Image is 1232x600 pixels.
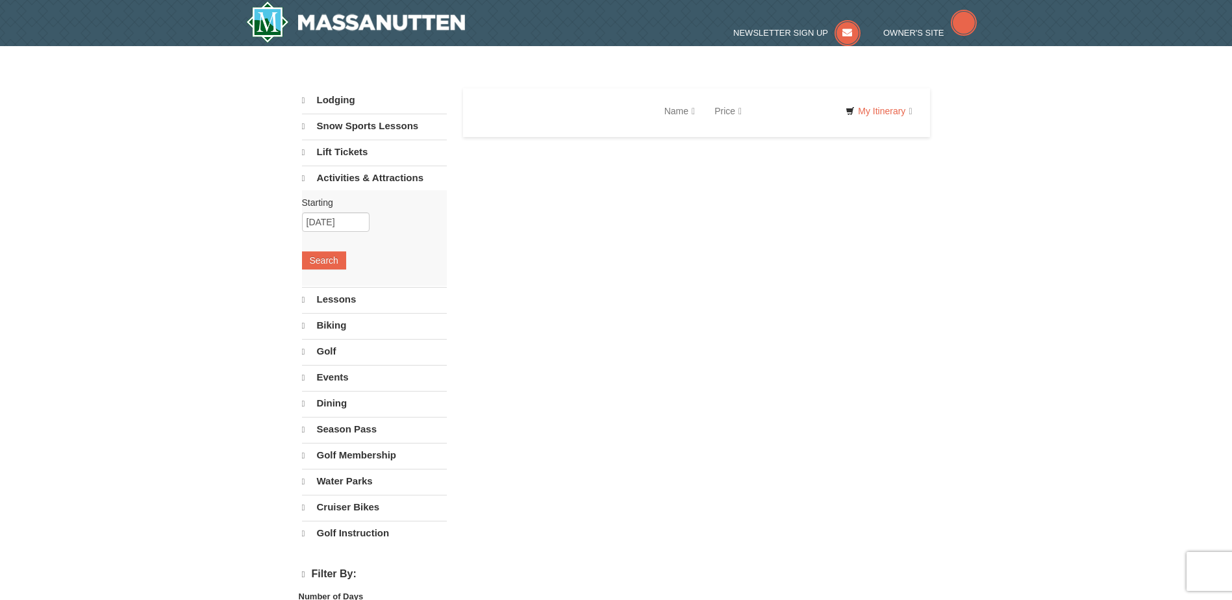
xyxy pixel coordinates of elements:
[302,196,437,209] label: Starting
[302,140,447,164] a: Lift Tickets
[302,521,447,545] a: Golf Instruction
[655,98,705,124] a: Name
[302,391,447,416] a: Dining
[302,495,447,519] a: Cruiser Bikes
[302,88,447,112] a: Lodging
[246,1,466,43] img: Massanutten Resort Logo
[302,287,447,312] a: Lessons
[302,114,447,138] a: Snow Sports Lessons
[302,251,346,269] button: Search
[302,339,447,364] a: Golf
[302,443,447,468] a: Golf Membership
[302,313,447,338] a: Biking
[246,1,466,43] a: Massanutten Resort
[302,469,447,494] a: Water Parks
[883,28,977,38] a: Owner's Site
[733,28,861,38] a: Newsletter Sign Up
[302,365,447,390] a: Events
[883,28,944,38] span: Owner's Site
[302,417,447,442] a: Season Pass
[705,98,751,124] a: Price
[302,568,447,581] h4: Filter By:
[837,101,920,121] a: My Itinerary
[733,28,828,38] span: Newsletter Sign Up
[302,166,447,190] a: Activities & Attractions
